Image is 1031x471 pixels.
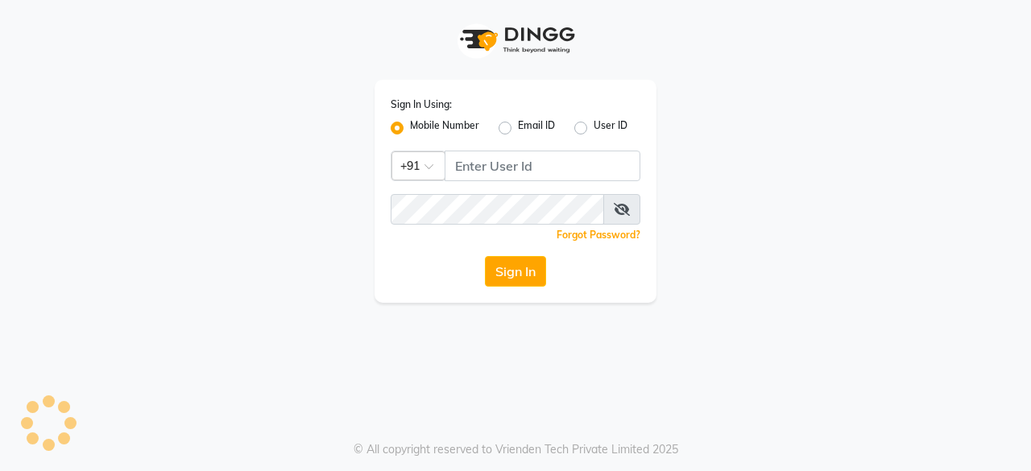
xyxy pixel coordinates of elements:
[485,256,546,287] button: Sign In
[410,118,479,138] label: Mobile Number
[391,97,452,112] label: Sign In Using:
[451,16,580,64] img: logo1.svg
[518,118,555,138] label: Email ID
[557,229,640,241] a: Forgot Password?
[594,118,627,138] label: User ID
[445,151,640,181] input: Username
[391,194,604,225] input: Username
